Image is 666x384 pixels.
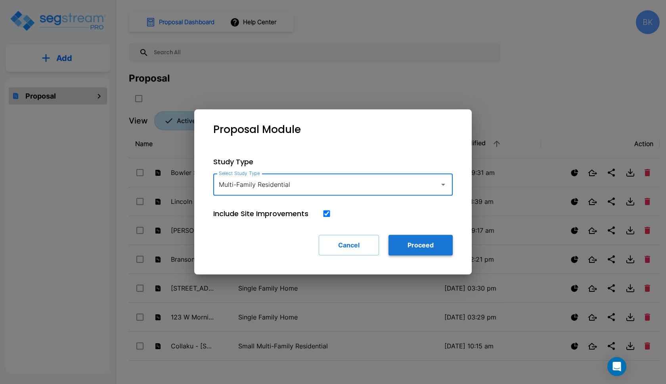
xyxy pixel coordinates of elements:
button: Cancel [319,235,379,255]
p: Study Type [213,156,453,167]
p: Proposal Module [213,122,301,137]
button: Proceed [388,235,453,255]
div: Open Intercom Messenger [607,357,626,376]
p: Include Site Improvements [213,208,308,219]
label: Select Study Type [219,170,260,177]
